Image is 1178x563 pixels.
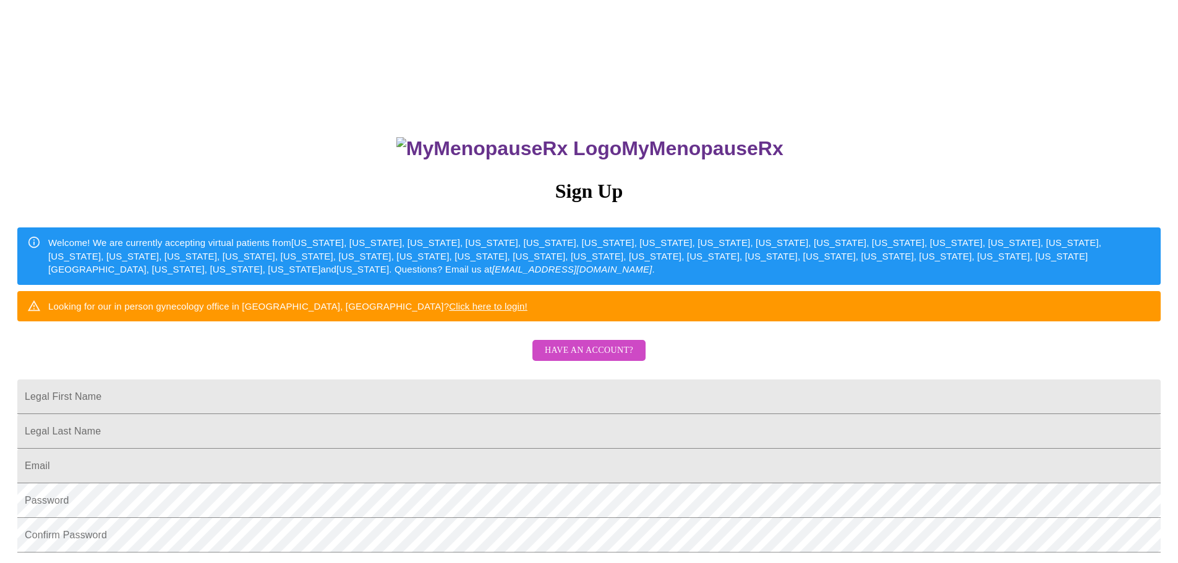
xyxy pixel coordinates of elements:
a: Have an account? [529,353,649,364]
button: Have an account? [532,340,646,362]
div: Welcome! We are currently accepting virtual patients from [US_STATE], [US_STATE], [US_STATE], [US... [48,231,1151,281]
h3: Sign Up [17,180,1161,203]
a: Click here to login! [449,301,527,311]
div: Looking for our in person gynecology office in [GEOGRAPHIC_DATA], [GEOGRAPHIC_DATA]? [48,295,527,318]
em: [EMAIL_ADDRESS][DOMAIN_NAME] [492,264,652,274]
img: MyMenopauseRx Logo [396,137,621,160]
h3: MyMenopauseRx [19,137,1161,160]
span: Have an account? [545,343,633,358]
